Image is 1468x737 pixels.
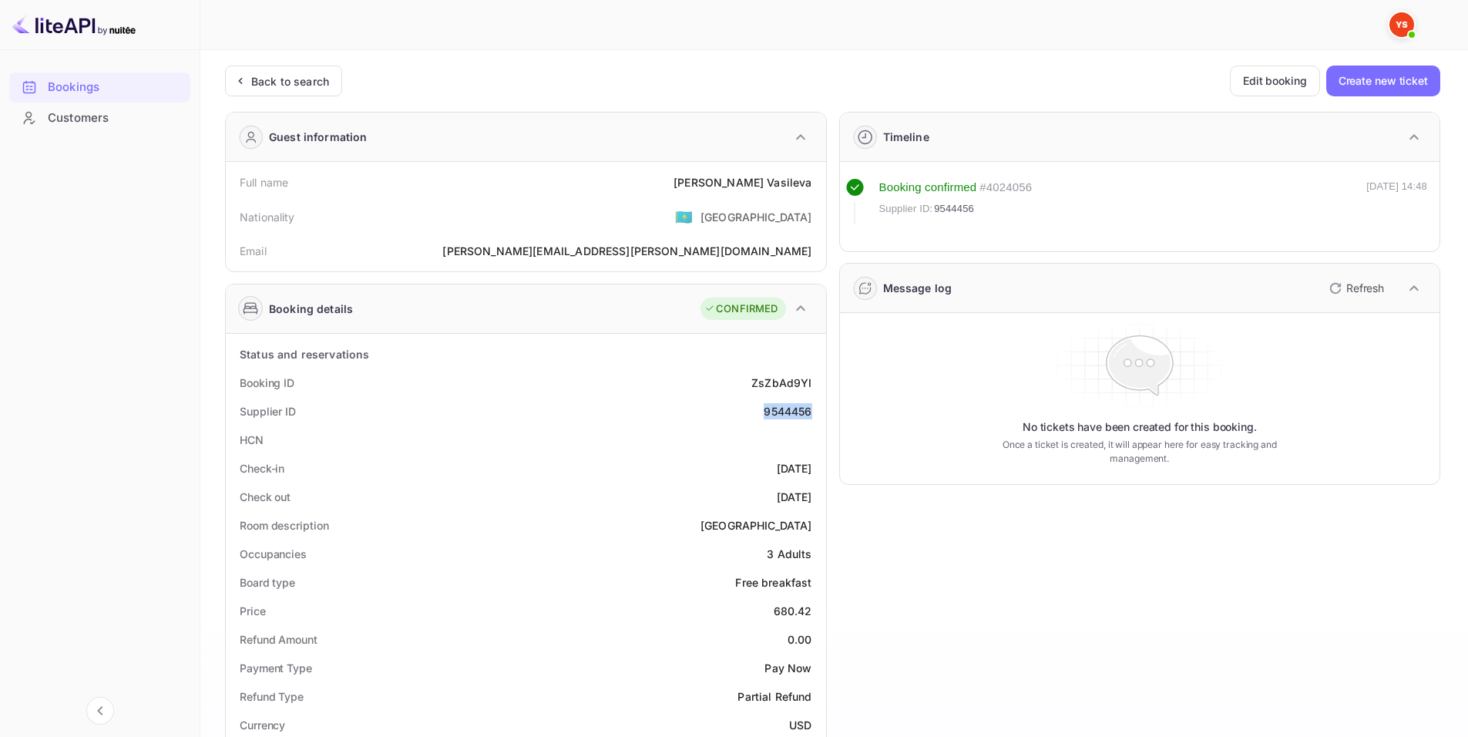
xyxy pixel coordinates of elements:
[240,346,369,362] div: Status and reservations
[777,460,812,476] div: [DATE]
[48,109,183,127] div: Customers
[1023,419,1257,435] p: No tickets have been created for this booking.
[764,403,811,419] div: 9544456
[1320,276,1390,301] button: Refresh
[251,73,329,89] div: Back to search
[789,717,811,733] div: USD
[48,79,183,96] div: Bookings
[979,179,1032,197] div: # 4024056
[735,574,811,591] div: Free breakfast
[879,201,933,217] span: Supplier ID:
[240,631,317,648] div: Refund Amount
[240,517,328,533] div: Room description
[737,688,811,705] div: Partial Refund
[240,717,285,733] div: Currency
[1230,66,1320,96] button: Edit booking
[1366,179,1427,224] div: [DATE] 14:48
[240,574,295,591] div: Board type
[442,243,811,259] div: [PERSON_NAME][EMAIL_ADDRESS][PERSON_NAME][DOMAIN_NAME]
[240,403,296,419] div: Supplier ID
[674,174,811,190] div: [PERSON_NAME] Vasileva
[9,103,190,132] a: Customers
[9,72,190,101] a: Bookings
[9,72,190,103] div: Bookings
[978,438,1301,466] p: Once a ticket is created, it will appear here for easy tracking and management.
[240,489,291,505] div: Check out
[1389,12,1414,37] img: Yandex Support
[934,201,974,217] span: 9544456
[1326,66,1440,96] button: Create new ticket
[777,489,812,505] div: [DATE]
[1346,280,1384,296] p: Refresh
[675,203,693,231] span: United States
[269,129,368,145] div: Guest information
[704,301,778,317] div: CONFIRMED
[240,546,307,562] div: Occupancies
[883,129,929,145] div: Timeline
[751,375,811,391] div: ZsZbAd9YI
[86,697,114,725] button: Collapse navigation
[240,460,284,476] div: Check-in
[767,546,811,562] div: 3 Adults
[700,517,812,533] div: [GEOGRAPHIC_DATA]
[240,174,288,190] div: Full name
[240,603,266,619] div: Price
[788,631,812,648] div: 0.00
[12,12,136,37] img: LiteAPI logo
[240,375,294,391] div: Booking ID
[764,660,811,676] div: Pay Now
[240,660,312,676] div: Payment Type
[879,179,977,197] div: Booking confirmed
[240,688,304,705] div: Refund Type
[774,603,812,619] div: 680.42
[240,432,264,448] div: HCN
[700,209,812,225] div: [GEOGRAPHIC_DATA]
[240,243,267,259] div: Email
[9,103,190,133] div: Customers
[883,280,952,296] div: Message log
[240,209,295,225] div: Nationality
[269,301,353,317] div: Booking details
